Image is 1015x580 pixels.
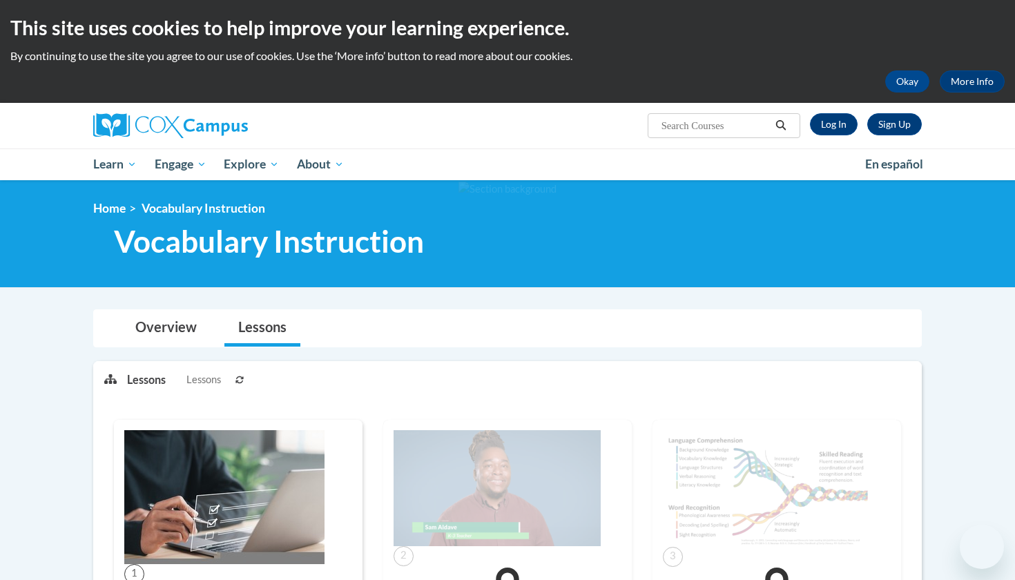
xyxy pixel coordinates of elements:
[394,546,414,566] span: 2
[771,117,791,134] button: Search
[940,70,1005,93] a: More Info
[856,150,932,179] a: En español
[186,372,221,387] span: Lessons
[72,148,942,180] div: Main menu
[394,430,601,546] img: Course Image
[458,182,557,197] img: Section background
[146,148,215,180] a: Engage
[155,156,206,173] span: Engage
[84,148,146,180] a: Learn
[660,117,771,134] input: Search Courses
[93,113,356,138] a: Cox Campus
[124,430,325,564] img: Course Image
[215,148,288,180] a: Explore
[93,156,137,173] span: Learn
[885,70,929,93] button: Okay
[960,525,1004,569] iframe: Button to launch messaging window
[127,372,166,387] p: Lessons
[224,156,279,173] span: Explore
[810,113,858,135] a: Log In
[297,156,344,173] span: About
[865,157,923,171] span: En español
[93,201,126,215] a: Home
[114,223,424,260] span: Vocabulary Instruction
[867,113,922,135] a: Register
[122,310,211,347] a: Overview
[93,113,248,138] img: Cox Campus
[10,48,1005,64] p: By continuing to use the site you agree to our use of cookies. Use the ‘More info’ button to read...
[10,14,1005,41] h2: This site uses cookies to help improve your learning experience.
[663,430,870,547] img: Course Image
[288,148,353,180] a: About
[142,201,265,215] span: Vocabulary Instruction
[224,310,300,347] a: Lessons
[663,547,683,567] span: 3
